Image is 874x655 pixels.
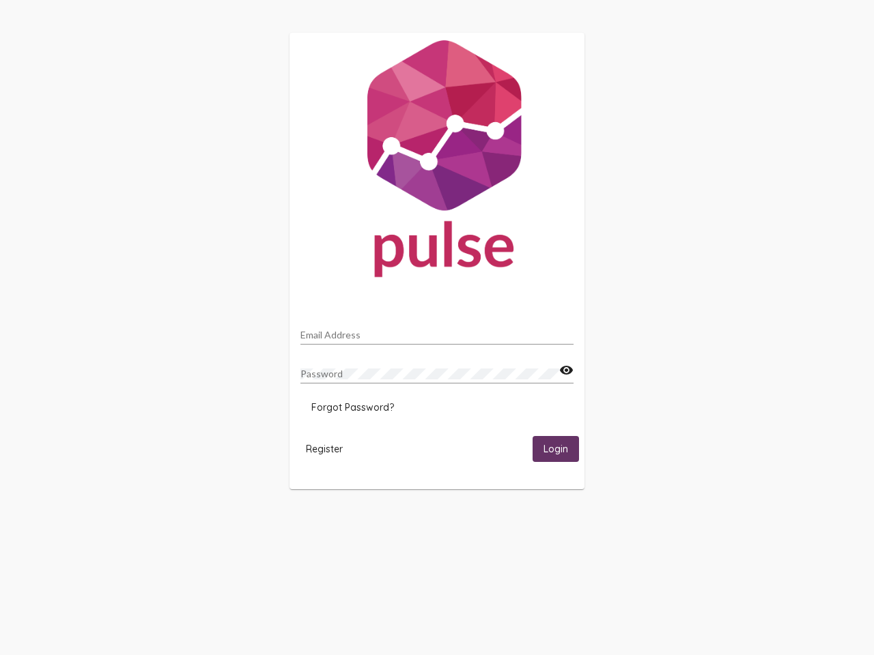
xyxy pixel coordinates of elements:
[559,362,574,379] mat-icon: visibility
[306,443,343,455] span: Register
[290,33,584,291] img: Pulse For Good Logo
[300,395,405,420] button: Forgot Password?
[311,401,394,413] span: Forgot Password?
[533,436,579,461] button: Login
[544,443,568,456] span: Login
[295,436,354,461] button: Register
